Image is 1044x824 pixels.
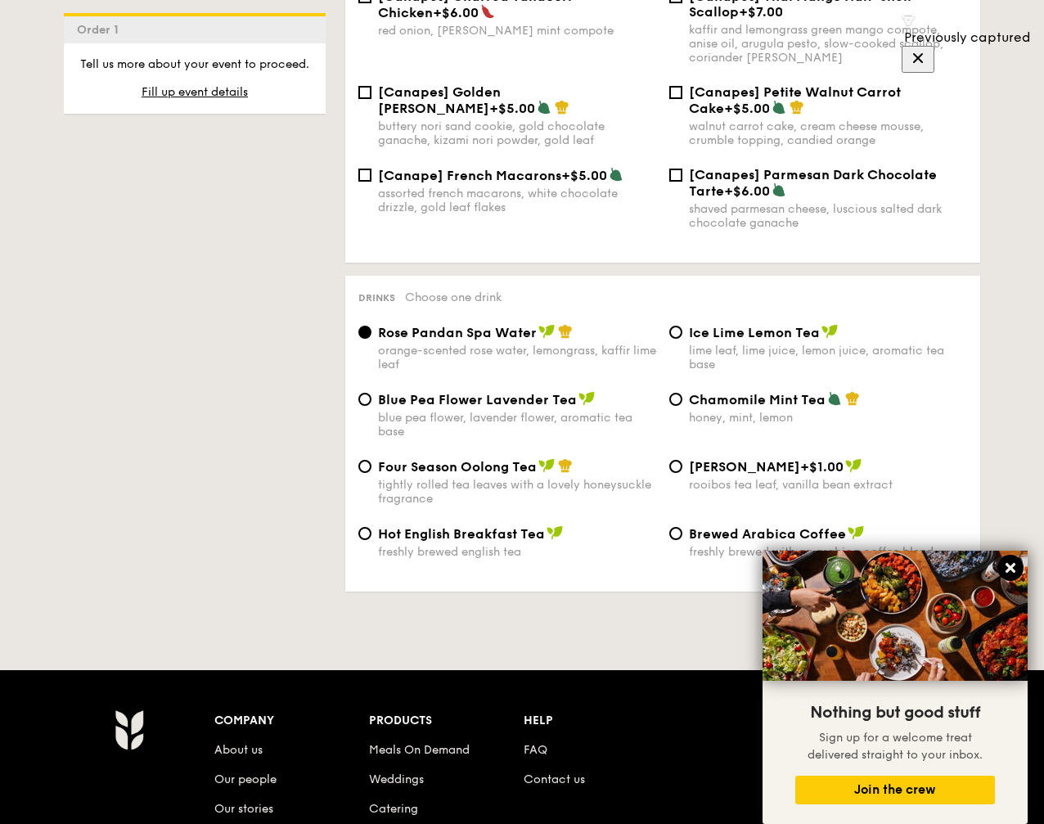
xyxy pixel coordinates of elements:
[845,458,862,473] img: icon-vegan.f8ff3823.svg
[358,393,371,406] input: Blue Pea Flower Lavender Teablue pea flower, lavender flower, aromatic tea base
[810,703,980,723] span: Nothing but good stuff
[689,478,967,492] div: rooibos tea leaf, vanilla bean extract
[378,459,537,475] span: Four Season Oolong Tea
[669,393,682,406] input: Chamomile Mint Teahoney, mint, lemon
[369,743,470,757] a: Meals On Demand
[378,344,656,371] div: orange-scented rose water, lemongrass, kaffir lime leaf
[358,460,371,473] input: Four Season Oolong Teatightly rolled tea leaves with a lovely honeysuckle fragrance
[378,411,656,439] div: blue pea flower, lavender flower, aromatic tea base
[689,23,967,65] div: kaffir and lemongrass green mango compote, anise oil, arugula pesto, slow-cooked scallop, coriand...
[77,56,313,73] p: Tell us more about your event to proceed.
[378,526,545,542] span: Hot English Breakfast Tea
[524,709,678,732] div: Help
[524,772,585,786] a: Contact us
[689,526,846,542] span: Brewed Arabica Coffee
[578,391,595,406] img: icon-vegan.f8ff3823.svg
[142,85,248,99] span: Fill up event details
[845,391,860,406] img: icon-chef-hat.a58ddaea.svg
[669,169,682,182] input: [Canapes] Parmesan Dark Chocolate Tarte+$6.00shaved parmesan cheese, luscious salted dark chocola...
[772,182,786,197] img: icon-vegetarian.fe4039eb.svg
[358,292,395,304] span: Drinks
[378,478,656,506] div: tightly rolled tea leaves with a lovely honeysuckle fragrance
[547,525,563,540] img: icon-vegan.f8ff3823.svg
[724,183,770,199] span: +$6.00
[358,527,371,540] input: Hot English Breakfast Teafreshly brewed english tea
[378,325,537,340] span: Rose Pandan Spa Water
[689,84,901,116] span: [Canapes] Petite Walnut Carrot Cake
[689,411,967,425] div: honey, mint, lemon
[214,743,263,757] a: About us
[378,168,561,183] span: [Canape] French Macarons
[689,392,826,407] span: Chamomile Mint Tea
[772,100,786,115] img: icon-vegetarian.fe4039eb.svg
[214,772,277,786] a: Our people
[790,100,804,115] img: icon-chef-hat.a58ddaea.svg
[689,459,800,475] span: [PERSON_NAME]
[538,324,555,339] img: icon-vegan.f8ff3823.svg
[739,4,783,20] span: +$7.00
[609,167,623,182] img: icon-vegetarian.fe4039eb.svg
[378,119,656,147] div: buttery nori sand cookie, gold chocolate ganache, kizami nori powder, gold leaf
[827,391,842,406] img: icon-vegetarian.fe4039eb.svg
[378,545,656,559] div: freshly brewed english tea
[669,460,682,473] input: [PERSON_NAME]+$1.00rooibos tea leaf, vanilla bean extract
[689,344,967,371] div: lime leaf, lime juice, lemon juice, aromatic tea base
[558,324,573,339] img: icon-chef-hat.a58ddaea.svg
[724,101,770,116] span: +$5.00
[669,527,682,540] input: Brewed Arabica Coffeefreshly brewed with an arabica coffee blend
[115,709,143,750] img: AYc88T3wAAAABJRU5ErkJggg==
[489,101,535,116] span: +$5.00
[538,458,555,473] img: icon-vegan.f8ff3823.svg
[689,202,967,230] div: shaved parmesan cheese, luscious salted dark chocolate ganache
[808,731,983,762] span: Sign up for a welcome treat delivered straight to your inbox.
[77,23,125,37] span: Order 1
[848,525,864,540] img: icon-vegan.f8ff3823.svg
[997,555,1024,581] button: Close
[689,325,820,340] span: Ice Lime Lemon Tea
[369,772,424,786] a: Weddings
[378,24,656,38] div: red onion, [PERSON_NAME] mint compote
[480,4,495,19] img: icon-spicy.37a8142b.svg
[358,86,371,99] input: [Canapes] Golden [PERSON_NAME]+$5.00buttery nori sand cookie, gold chocolate ganache, kizami nori...
[369,802,418,816] a: Catering
[378,392,577,407] span: Blue Pea Flower Lavender Tea
[555,100,569,115] img: icon-chef-hat.a58ddaea.svg
[405,290,502,304] span: Choose one drink
[378,84,501,116] span: [Canapes] Golden [PERSON_NAME]
[561,168,607,183] span: +$5.00
[689,545,967,559] div: freshly brewed with an arabica coffee blend
[537,100,551,115] img: icon-vegetarian.fe4039eb.svg
[669,326,682,339] input: Ice Lime Lemon Tealime leaf, lime juice, lemon juice, aromatic tea base
[821,324,838,339] img: icon-vegan.f8ff3823.svg
[800,459,844,475] span: +$1.00
[795,776,995,804] button: Join the crew
[524,743,547,757] a: FAQ
[763,551,1028,681] img: DSC07876-Edit02-Large.jpeg
[214,802,273,816] a: Our stories
[369,709,524,732] div: Products
[358,169,371,182] input: [Canape] French Macarons+$5.00assorted french macarons, white chocolate drizzle, gold leaf flakes
[433,5,479,20] span: +$6.00
[689,119,967,147] div: walnut carrot cake, cream cheese mousse, crumble topping, candied orange
[669,86,682,99] input: [Canapes] Petite Walnut Carrot Cake+$5.00walnut carrot cake, cream cheese mousse, crumble topping...
[558,458,573,473] img: icon-chef-hat.a58ddaea.svg
[358,326,371,339] input: Rose Pandan Spa Waterorange-scented rose water, lemongrass, kaffir lime leaf
[689,167,937,199] span: [Canapes] Parmesan Dark Chocolate Tarte
[378,187,656,214] div: assorted french macarons, white chocolate drizzle, gold leaf flakes
[214,709,369,732] div: Company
